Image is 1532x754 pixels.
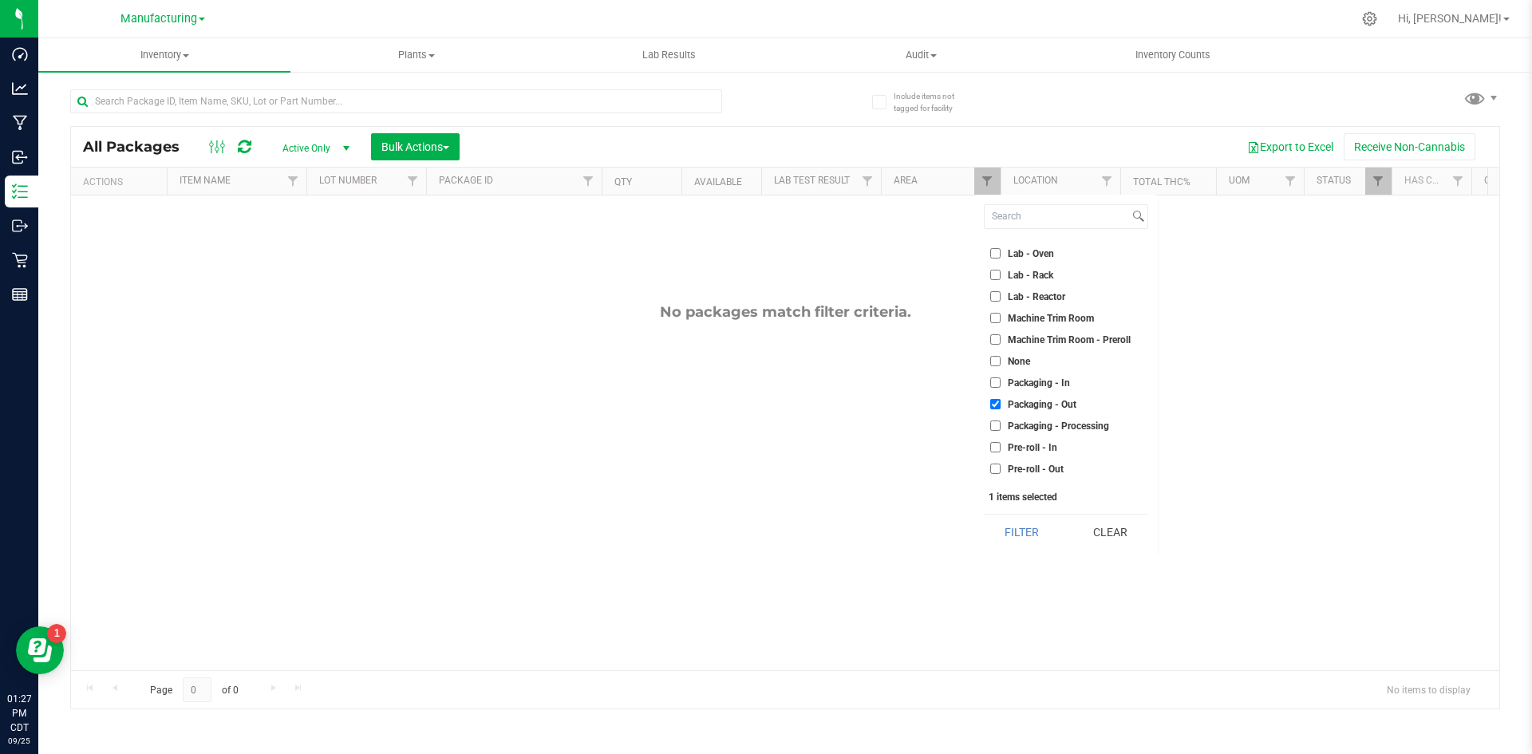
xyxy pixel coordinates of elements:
a: Available [694,176,742,188]
span: Machine Trim Room [1008,314,1094,323]
div: Manage settings [1360,11,1380,26]
span: No items to display [1374,677,1483,701]
th: Has COA [1392,168,1471,195]
input: Machine Trim Room - Preroll [990,334,1001,345]
input: Lab - Rack [990,270,1001,280]
inline-svg: Reports [12,286,28,302]
a: Lab Test Result [774,175,850,186]
a: Inventory Counts [1047,38,1299,72]
a: Filter [974,168,1001,195]
span: Packaging - Out [1008,400,1076,409]
span: None [1008,357,1030,366]
a: Filter [1094,168,1120,195]
a: Total THC% [1133,176,1190,188]
span: Page of 0 [136,677,251,702]
p: 09/25 [7,735,31,747]
span: Machine Trim Room - Preroll [1008,335,1131,345]
a: Filter [1277,168,1304,195]
span: Lab - Reactor [1008,292,1065,302]
a: Filter [400,168,426,195]
span: Packaging - Processing [1008,421,1109,431]
a: Inventory [38,38,290,72]
button: Bulk Actions [371,133,460,160]
div: Actions [83,176,160,188]
a: Item Name [180,175,231,186]
input: Pre-roll - In [990,442,1001,452]
a: Filter [1365,168,1392,195]
a: Filter [1445,168,1471,195]
iframe: Resource center unread badge [47,624,66,643]
input: Lab - Oven [990,248,1001,259]
input: Search Package ID, Item Name, SKU, Lot or Part Number... [70,89,722,113]
span: Audit [796,48,1046,62]
button: Export to Excel [1237,133,1344,160]
button: Clear [1072,515,1148,550]
p: 01:27 PM CDT [7,692,31,735]
input: Packaging - In [990,377,1001,388]
input: Lab - Reactor [990,291,1001,302]
span: Lab - Oven [1008,249,1054,259]
span: Inventory [38,48,290,62]
iframe: Resource center [16,626,64,674]
button: Filter [984,515,1060,550]
a: UOM [1229,175,1250,186]
span: All Packages [83,138,195,156]
input: Machine Trim Room [990,313,1001,323]
inline-svg: Inbound [12,149,28,165]
a: Package ID [439,175,493,186]
div: 1 items selected [989,491,1143,503]
a: Filter [575,168,602,195]
inline-svg: Dashboard [12,46,28,62]
span: Bulk Actions [381,140,449,153]
a: Qty [614,176,632,188]
span: Hi, [PERSON_NAME]! [1398,12,1502,25]
button: Receive Non-Cannabis [1344,133,1475,160]
inline-svg: Manufacturing [12,115,28,131]
span: Pre-roll - In [1008,443,1057,452]
input: Packaging - Processing [990,420,1001,431]
a: Area [894,175,918,186]
span: Lab Results [621,48,717,62]
a: Lab Results [543,38,795,72]
span: Lab - Rack [1008,270,1053,280]
span: Inventory Counts [1114,48,1232,62]
inline-svg: Retail [12,252,28,268]
div: No packages match filter criteria. [71,303,1499,321]
a: Plants [290,38,543,72]
span: Plants [291,48,542,62]
input: Packaging - Out [990,399,1001,409]
input: None [990,356,1001,366]
input: Search [985,205,1129,228]
span: Pre-roll - Out [1008,464,1064,474]
a: Audit [795,38,1047,72]
input: Pre-roll - Out [990,464,1001,474]
a: Filter [280,168,306,195]
span: Packaging - In [1008,378,1070,388]
span: Include items not tagged for facility [894,90,973,114]
inline-svg: Inventory [12,184,28,199]
inline-svg: Outbound [12,218,28,234]
inline-svg: Analytics [12,81,28,97]
a: Filter [855,168,881,195]
a: Lot Number [319,175,377,186]
a: Status [1317,175,1351,186]
a: Location [1013,175,1058,186]
span: Manufacturing [120,12,197,26]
